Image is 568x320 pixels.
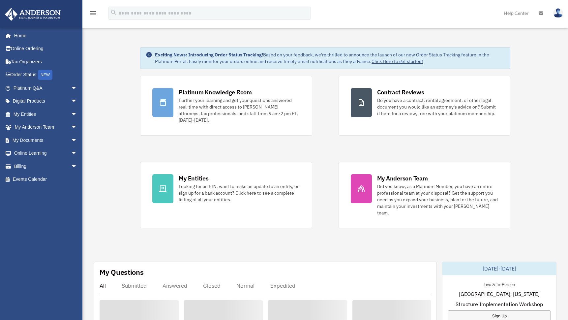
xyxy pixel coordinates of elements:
a: My Entitiesarrow_drop_down [5,108,87,121]
span: Structure Implementation Workshop [456,300,543,308]
a: My Documentsarrow_drop_down [5,134,87,147]
span: arrow_drop_down [71,160,84,173]
div: My Questions [100,267,144,277]
a: My Anderson Teamarrow_drop_down [5,121,87,134]
div: My Entities [179,174,208,182]
div: All [100,282,106,289]
strong: Exciting News: Introducing Order Status Tracking! [155,52,263,58]
span: arrow_drop_down [71,108,84,121]
a: Events Calendar [5,173,87,186]
div: Did you know, as a Platinum Member, you have an entire professional team at your disposal? Get th... [377,183,498,216]
img: Anderson Advisors Platinum Portal [3,8,63,21]
a: Order StatusNEW [5,68,87,82]
i: search [110,9,117,16]
i: menu [89,9,97,17]
span: arrow_drop_down [71,121,84,134]
div: Closed [203,282,221,289]
div: My Anderson Team [377,174,428,182]
div: Normal [236,282,254,289]
img: User Pic [553,8,563,18]
div: Platinum Knowledge Room [179,88,252,96]
a: Platinum Knowledge Room Further your learning and get your questions answered real-time with dire... [140,76,312,136]
a: Billingarrow_drop_down [5,160,87,173]
div: Looking for an EIN, want to make an update to an entity, or sign up for a bank account? Click her... [179,183,300,203]
span: arrow_drop_down [71,134,84,147]
div: Further your learning and get your questions answered real-time with direct access to [PERSON_NAM... [179,97,300,123]
div: Based on your feedback, we're thrilled to announce the launch of our new Order Status Tracking fe... [155,51,504,65]
span: arrow_drop_down [71,95,84,108]
div: NEW [38,70,52,80]
a: Online Learningarrow_drop_down [5,147,87,160]
a: Home [5,29,84,42]
span: arrow_drop_down [71,147,84,160]
div: Submitted [122,282,147,289]
div: [DATE]-[DATE] [442,262,556,275]
a: Contract Reviews Do you have a contract, rental agreement, or other legal document you would like... [339,76,510,136]
div: Contract Reviews [377,88,424,96]
div: Expedited [270,282,295,289]
a: Digital Productsarrow_drop_down [5,95,87,108]
a: Online Ordering [5,42,87,55]
a: My Entities Looking for an EIN, want to make an update to an entity, or sign up for a bank accoun... [140,162,312,228]
span: arrow_drop_down [71,81,84,95]
span: [GEOGRAPHIC_DATA], [US_STATE] [459,290,540,298]
a: menu [89,12,97,17]
a: Click Here to get started! [372,58,423,64]
div: Live & In-Person [478,280,520,287]
div: Do you have a contract, rental agreement, or other legal document you would like an attorney's ad... [377,97,498,117]
a: Platinum Q&Aarrow_drop_down [5,81,87,95]
a: My Anderson Team Did you know, as a Platinum Member, you have an entire professional team at your... [339,162,510,228]
a: Tax Organizers [5,55,87,68]
div: Answered [163,282,187,289]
